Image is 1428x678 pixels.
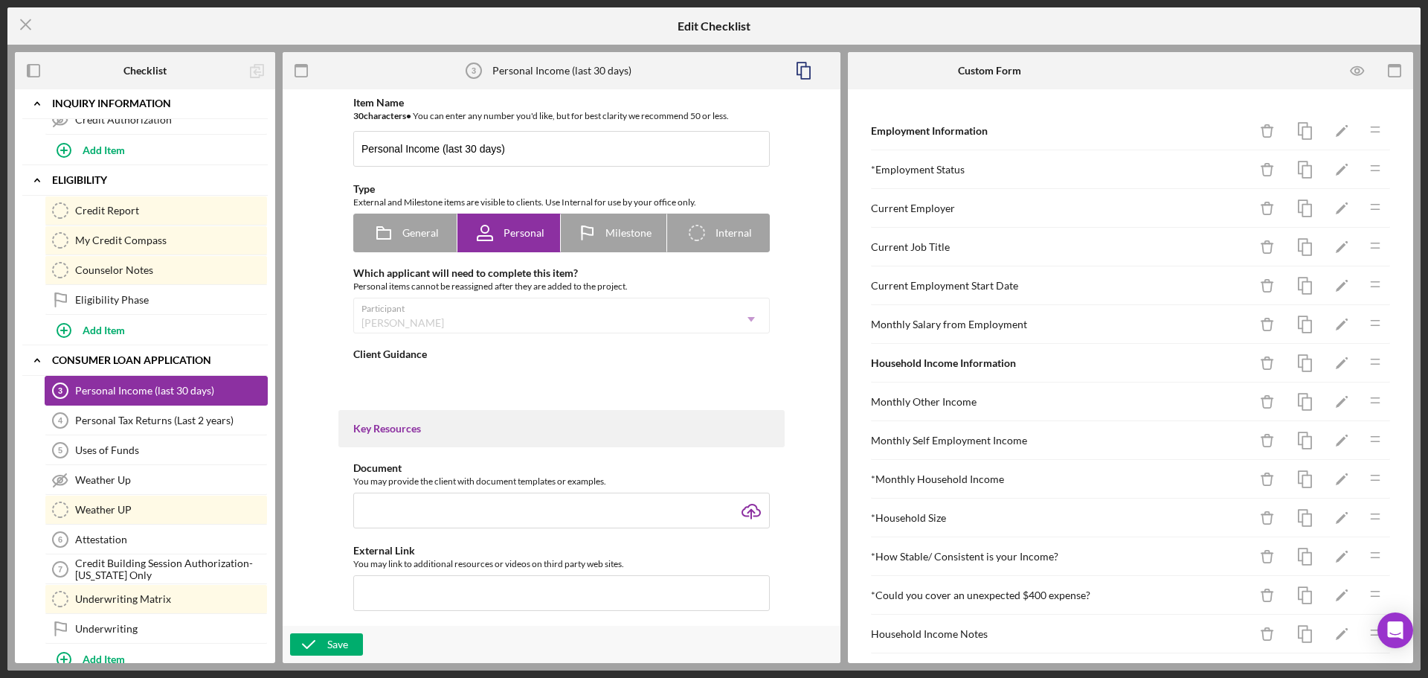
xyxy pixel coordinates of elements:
div: Household Income Notes [871,628,1249,640]
b: Custom Form [958,65,1021,77]
div: Key Resources [353,423,770,435]
div: * Employment Status [871,164,1249,176]
div: Open Intercom Messenger [1377,613,1413,648]
div: External Link [353,545,770,557]
div: Attestation [75,534,267,546]
div: Item Name [353,97,770,109]
a: 7Credit Building Session Authorization- [US_STATE] Only [45,554,268,584]
div: Add Item [83,645,125,673]
div: * How Stable/ Consistent is your Income? [871,551,1249,563]
a: Eligibility Phase [45,285,268,315]
div: * Could you cover an unexpected $400 expense? [871,589,1249,601]
div: * Household Size [871,512,1249,524]
div: Counselor Notes [75,264,267,276]
div: Credit Building Session Authorization- [US_STATE] Only [75,557,267,581]
div: Save [327,633,348,656]
span: Internal [715,227,752,239]
b: Consumer Loan Application [52,356,211,365]
div: Add Item [83,135,125,164]
div: * Monthly Household Income [871,473,1249,485]
a: 5Uses of Funds [45,435,268,465]
div: Personal items cannot be reassigned after they are added to the project. [353,279,770,294]
div: You may link to additional resources or videos on third party web sites. [353,557,770,572]
div: Underwriting [75,623,267,635]
a: Credit Authorization [45,105,268,135]
b: Eligibility [52,176,107,185]
div: Which applicant will need to complete this item? [353,267,770,279]
div: Personal Income (last 30 days) [492,65,631,77]
button: Save [290,633,363,656]
h5: Edit Checklist [678,19,750,33]
tspan: 3 [58,386,62,395]
a: 6Attestation [45,525,268,554]
div: Credit Report [75,205,267,217]
div: Weather UP [75,504,267,516]
div: Client Guidance [353,348,770,360]
div: Monthly Self Employment Income [871,435,1249,447]
a: Underwriting [45,614,268,644]
div: Current Job Title [871,241,1249,253]
b: Checklist [123,65,167,77]
div: Eligibility Phase [75,294,267,306]
b: Inquiry Information [52,99,171,108]
a: 4Personal Tax Returns (Last 2 years) [45,406,268,435]
a: Weather UP [45,495,268,525]
b: Employment Information [871,124,988,137]
span: General [402,227,439,239]
tspan: 3 [471,66,475,75]
tspan: 4 [58,416,63,425]
div: You can enter any number you'd like, but for best clarity we recommend 50 or less. [353,109,770,124]
div: You may provide the client with document templates or examples. [353,474,770,489]
div: Personal Income (last 30 days) [75,385,267,397]
div: Current Employment Start Date [871,280,1249,292]
tspan: 7 [58,565,62,574]
div: My Credit Compass [75,234,267,246]
div: Type [353,183,770,195]
a: Weather Up [45,465,268,495]
div: Document [353,462,770,474]
a: Credit Report [45,196,268,226]
button: Add Item [45,315,268,345]
div: Add Item [83,316,125,344]
a: 3Personal Income (last 30 days) [45,376,268,406]
div: Personal Tax Returns (Last 2 years) [75,415,267,426]
div: Monthly Salary from Employment [871,319,1249,330]
span: Personal [504,227,544,239]
div: Credit Authorization [75,114,267,126]
b: Household Income Information [871,356,1016,369]
a: My Credit Compass [45,226,268,255]
div: Current Employer [871,202,1249,214]
div: External and Milestone items are visible to clients. Use Internal for use by your office only. [353,195,770,210]
button: Add Item [45,135,268,164]
tspan: 6 [58,535,62,544]
button: Add Item [45,644,268,674]
tspan: 5 [58,446,62,455]
div: Monthly Other Income [871,396,1249,408]
div: Weather Up [75,474,267,486]
b: 30 character s • [353,110,411,121]
a: Underwriting Matrix [45,584,268,614]
div: Uses of Funds [75,444,267,456]
div: Underwriting Matrix [75,593,267,605]
span: Milestone [605,227,652,239]
a: Counselor Notes [45,255,268,285]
